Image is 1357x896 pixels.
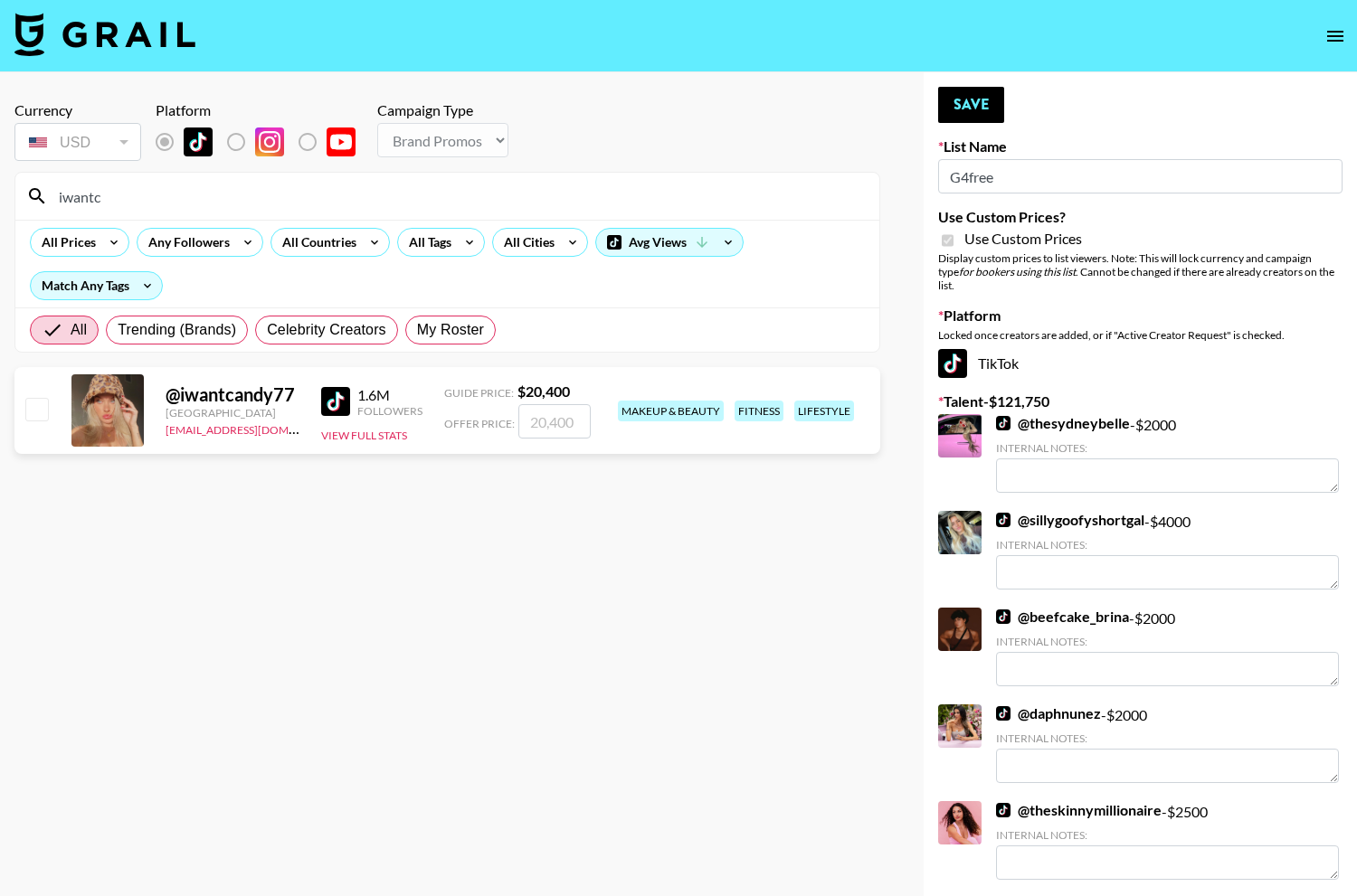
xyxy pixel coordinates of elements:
[518,404,591,439] input: 20,400
[31,272,162,299] div: Match Any Tags
[996,801,1339,880] div: - $ 2500
[18,127,138,158] div: USD
[996,414,1130,432] a: @thesydneybelle
[996,608,1129,626] a: @beefcake_brina
[938,307,1343,325] label: Platform
[166,383,299,406] div: @ iwantcandy77
[156,123,370,161] div: List locked to TikTok.
[327,127,356,156] img: YouTube
[166,420,347,437] a: [EMAIL_ADDRESS][DOMAIN_NAME]
[938,392,1343,410] label: Talent - $ 121,750
[417,319,484,341] span: My Roster
[996,704,1101,722] a: @daphnunez
[14,13,195,56] img: Grail Talent
[996,513,1011,527] img: TikTok
[255,127,284,156] img: Instagram
[118,319,236,341] span: Trending (Brands)
[357,404,422,418] div: Followers
[321,387,350,416] img: TikTok
[996,801,1162,819] a: @theskinnymillionaire
[964,230,1082,248] span: Use Custom Prices
[996,803,1011,817] img: TikTok
[959,265,1076,278] em: for bookers using this list
[31,229,100,256] div: All Prices
[377,101,508,119] div: Campaign Type
[996,511,1339,589] div: - $ 4000
[996,704,1339,783] div: - $ 2000
[938,349,967,378] img: TikTok
[71,319,87,341] span: All
[398,229,455,256] div: All Tags
[618,401,724,421] div: makeup & beauty
[996,441,1339,455] div: Internal Notes:
[517,382,570,400] strong: $ 20,400
[321,429,407,442] button: View Full Stats
[48,182,868,211] input: Search by User Name
[596,229,743,256] div: Avg Views
[938,251,1343,292] div: Display custom prices to list viewers. Note: This will lock currency and campaign type . Cannot b...
[493,229,558,256] div: All Cities
[996,609,1011,624] img: TikTok
[996,731,1339,745] div: Internal Notes:
[444,386,514,400] span: Guide Price:
[138,229,233,256] div: Any Followers
[938,87,1004,123] button: Save
[1317,18,1353,54] button: open drawer
[996,538,1339,552] div: Internal Notes:
[14,101,141,119] div: Currency
[996,706,1011,721] img: TikTok
[166,406,299,420] div: [GEOGRAPHIC_DATA]
[735,401,783,421] div: fitness
[444,417,515,430] span: Offer Price:
[794,401,854,421] div: lifestyle
[996,635,1339,648] div: Internal Notes:
[938,328,1343,342] div: Locked once creators are added, or if "Active Creator Request" is checked.
[938,349,1343,378] div: TikTok
[996,828,1339,842] div: Internal Notes:
[14,119,141,165] div: Currency is locked to USD
[996,511,1144,529] a: @sillygoofyshortgal
[996,608,1339,686] div: - $ 2000
[938,208,1343,226] label: Use Custom Prices?
[996,416,1011,430] img: TikTok
[996,414,1339,493] div: - $ 2000
[184,127,213,156] img: TikTok
[271,229,360,256] div: All Countries
[938,137,1343,156] label: List Name
[267,319,386,341] span: Celebrity Creators
[156,101,370,119] div: Platform
[357,386,422,404] div: 1.6M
